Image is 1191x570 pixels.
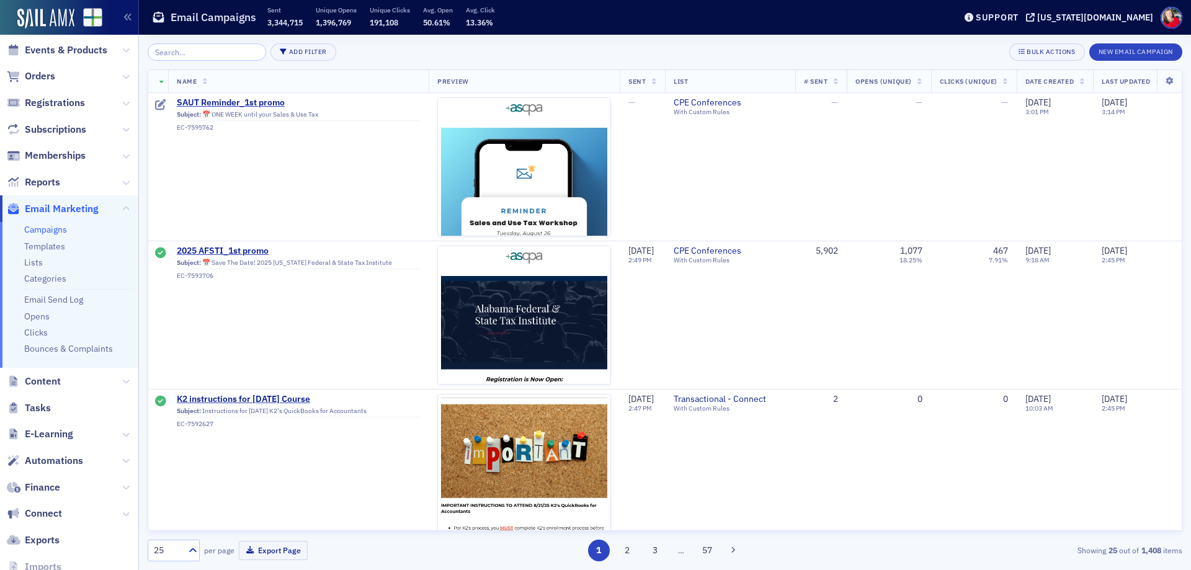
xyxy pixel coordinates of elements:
[1026,13,1158,22] button: [US_STATE][DOMAIN_NAME]
[370,6,410,14] p: Unique Clicks
[25,123,86,136] span: Subscriptions
[25,375,61,388] span: Content
[24,273,66,284] a: Categories
[74,8,102,29] a: View Homepage
[916,97,922,108] span: —
[1089,45,1182,56] a: New Email Campaign
[171,10,256,25] h1: Email Campaigns
[177,259,420,270] div: 📅 Save The Date! 2025 [US_STATE] Federal & State Tax Institute
[25,69,55,83] span: Orders
[7,481,60,494] a: Finance
[24,343,113,354] a: Bounces & Complaints
[177,123,420,131] div: EC-7595762
[846,545,1182,556] div: Showing out of items
[804,77,827,86] span: # Sent
[628,393,654,404] span: [DATE]
[177,259,201,267] span: Subject:
[7,149,86,163] a: Memberships
[1106,545,1119,556] strong: 25
[177,272,420,280] div: EC-7593706
[24,241,65,252] a: Templates
[177,407,420,418] div: Instructions for [DATE] K2's QuickBooks for Accountants
[804,246,838,257] div: 5,902
[267,6,303,14] p: Sent
[1102,107,1125,116] time: 3:14 PM
[24,294,83,305] a: Email Send Log
[993,246,1008,257] div: 467
[1025,256,1050,264] time: 9:18 AM
[1001,97,1008,108] span: —
[155,99,166,112] div: Draft
[628,77,646,86] span: Sent
[855,77,911,86] span: Opens (Unique)
[24,224,67,235] a: Campaigns
[1102,256,1125,264] time: 2:45 PM
[1025,107,1049,116] time: 3:01 PM
[466,17,493,27] span: 13.36%
[697,540,718,561] button: 57
[1139,545,1163,556] strong: 1,408
[316,6,357,14] p: Unique Opens
[177,77,197,86] span: Name
[1003,394,1008,405] div: 0
[900,246,922,257] div: 1,077
[588,540,610,561] button: 1
[7,96,85,110] a: Registrations
[437,77,469,86] span: Preview
[25,454,83,468] span: Automations
[177,407,201,415] span: Subject:
[155,247,166,260] div: Sent
[628,404,652,412] time: 2:47 PM
[1025,97,1051,108] span: [DATE]
[674,77,688,86] span: List
[316,17,351,27] span: 1,396,769
[1102,77,1150,86] span: Last Updated
[7,375,61,388] a: Content
[177,394,420,405] a: K2 instructions for [DATE] Course
[177,246,420,257] a: 2025 AFSTI_1st promo
[83,8,102,27] img: SailAMX
[7,427,73,441] a: E-Learning
[155,396,166,408] div: Sent
[1025,77,1074,86] span: Date Created
[1025,393,1051,404] span: [DATE]
[177,97,420,109] span: SAUT Reminder_1st promo
[25,43,107,57] span: Events & Products
[25,401,51,415] span: Tasks
[25,507,62,520] span: Connect
[24,311,50,322] a: Opens
[1037,12,1153,23] div: [US_STATE][DOMAIN_NAME]
[204,545,234,556] label: per page
[1089,43,1182,61] button: New Email Campaign
[1025,245,1051,256] span: [DATE]
[1027,48,1075,55] div: Bulk Actions
[438,98,610,474] img: email-preview-1455.jpeg
[7,43,107,57] a: Events & Products
[7,176,60,189] a: Reports
[616,540,638,561] button: 2
[674,246,787,257] span: CPE Conferences
[674,108,787,116] div: With Custom Rules
[674,97,787,109] a: CPE Conferences
[370,17,398,27] span: 191,108
[7,533,60,547] a: Exports
[989,256,1008,264] div: 7.91%
[177,110,420,122] div: 📅 ONE WEEK until your Sales & Use Tax
[899,256,922,264] div: 18.25%
[674,394,787,405] a: Transactional - Connect
[17,9,74,29] img: SailAMX
[645,540,666,561] button: 3
[940,77,997,86] span: Clicks (Unique)
[24,257,43,268] a: Lists
[917,394,922,405] div: 0
[7,507,62,520] a: Connect
[7,123,86,136] a: Subscriptions
[148,43,266,61] input: Search…
[177,420,420,428] div: EC-7592627
[1161,7,1182,29] span: Profile
[7,454,83,468] a: Automations
[7,401,51,415] a: Tasks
